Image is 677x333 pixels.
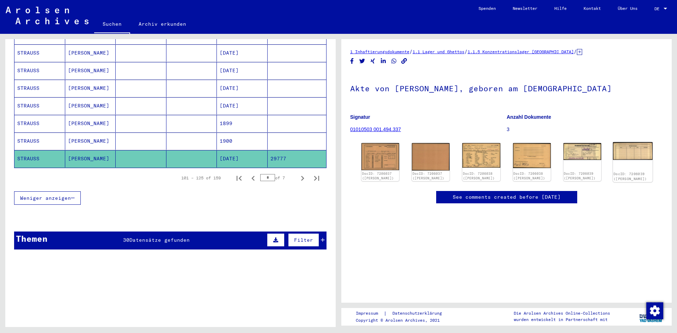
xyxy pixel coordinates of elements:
a: DocID: 7206037 ([PERSON_NAME]) [362,172,394,180]
img: 001.jpg [563,143,601,160]
span: / [574,48,577,55]
button: Last page [310,171,324,185]
img: 002.jpg [412,143,450,171]
a: 1.1 Lager und Ghettos [413,49,464,54]
mat-cell: STRAUSS [14,44,65,62]
b: Signatur [350,114,370,120]
img: yv_logo.png [638,308,664,325]
a: See comments created before [DATE] [453,193,561,201]
h1: Akte von [PERSON_NAME], geboren am [DEMOGRAPHIC_DATA] [350,72,663,103]
button: Share on Xing [369,57,377,66]
img: Zustimmung ändern [646,302,663,319]
p: Copyright © Arolsen Archives, 2021 [356,317,450,323]
a: 1 Inhaftierungsdokumente [350,49,409,54]
mat-cell: [DATE] [217,44,268,62]
div: | [356,310,450,317]
a: Archiv erkunden [130,16,195,32]
span: Filter [294,237,313,243]
mat-cell: [PERSON_NAME] [65,62,116,79]
span: 30 [123,237,129,243]
mat-cell: [PERSON_NAME] [65,44,116,62]
mat-cell: 1899 [217,115,268,132]
mat-cell: 29777 [268,150,327,167]
span: Datensätze gefunden [129,237,190,243]
b: Anzahl Dokumente [507,114,551,120]
img: Arolsen_neg.svg [6,7,89,24]
span: DE [654,6,662,11]
a: DocID: 7206038 ([PERSON_NAME]) [463,172,495,180]
button: Share on Twitter [359,57,366,66]
button: First page [232,171,246,185]
span: / [409,48,413,55]
mat-cell: [PERSON_NAME] [65,97,116,115]
a: 01010503 001.494.337 [350,127,401,132]
button: Share on LinkedIn [380,57,387,66]
a: 1.1.5 Konzentrationslager [GEOGRAPHIC_DATA] [468,49,574,54]
button: Share on WhatsApp [390,57,398,66]
p: 3 [507,126,663,133]
mat-cell: [DATE] [217,150,268,167]
img: 002.jpg [613,142,653,160]
button: Filter [288,233,319,247]
mat-cell: STRAUSS [14,115,65,132]
button: Weniger anzeigen [14,191,81,205]
div: Zustimmung ändern [646,302,663,319]
mat-cell: [PERSON_NAME] [65,80,116,97]
img: 001.jpg [361,143,399,170]
div: Themen [16,232,48,245]
a: Impressum [356,310,384,317]
mat-cell: [DATE] [217,62,268,79]
a: DocID: 7206039 ([PERSON_NAME]) [564,172,596,180]
mat-cell: [DATE] [217,80,268,97]
div: of 7 [260,174,295,181]
img: 001.jpg [462,143,500,168]
mat-cell: [PERSON_NAME] [65,150,116,167]
mat-cell: STRAUSS [14,97,65,115]
mat-cell: [PERSON_NAME] [65,115,116,132]
mat-cell: STRAUSS [14,80,65,97]
span: / [464,48,468,55]
div: 101 – 125 of 159 [181,175,221,181]
p: wurden entwickelt in Partnerschaft mit [514,316,610,323]
a: Suchen [94,16,130,34]
a: DocID: 7206037 ([PERSON_NAME]) [413,172,444,180]
a: DocID: 7206039 ([PERSON_NAME]) [614,172,647,181]
button: Copy link [401,57,408,66]
p: Die Arolsen Archives Online-Collections [514,310,610,316]
mat-cell: STRAUSS [14,150,65,167]
a: Datenschutzerklärung [387,310,450,317]
mat-cell: STRAUSS [14,132,65,150]
button: Share on Facebook [348,57,356,66]
img: 002.jpg [513,143,551,168]
a: DocID: 7206038 ([PERSON_NAME]) [513,172,545,180]
mat-cell: STRAUSS [14,62,65,79]
mat-cell: 1900 [217,132,268,150]
button: Next page [295,171,310,185]
button: Previous page [246,171,260,185]
mat-cell: [DATE] [217,97,268,115]
mat-cell: [PERSON_NAME] [65,132,116,150]
span: Weniger anzeigen [20,195,71,201]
